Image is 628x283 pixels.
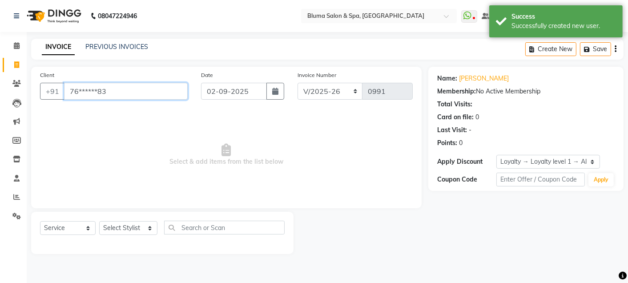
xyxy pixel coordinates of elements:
span: Select & add items from the list below [40,110,413,199]
div: 0 [459,138,463,148]
div: Successfully created new user. [511,21,616,31]
a: [PERSON_NAME] [459,74,509,83]
button: Save [580,42,611,56]
div: Last Visit: [437,125,467,135]
div: Coupon Code [437,175,496,184]
b: 08047224946 [98,4,137,28]
div: Membership: [437,87,476,96]
img: logo [23,4,84,28]
a: PREVIOUS INVOICES [85,43,148,51]
a: INVOICE [42,39,75,55]
div: Total Visits: [437,100,472,109]
div: 0 [475,113,479,122]
div: Apply Discount [437,157,496,166]
div: No Active Membership [437,87,615,96]
div: Card on file: [437,113,474,122]
button: +91 [40,83,65,100]
label: Invoice Number [298,71,336,79]
label: Client [40,71,54,79]
input: Search or Scan [164,221,285,234]
button: Apply [588,173,614,186]
div: Success [511,12,616,21]
div: Name: [437,74,457,83]
input: Search by Name/Mobile/Email/Code [64,83,188,100]
button: Create New [525,42,576,56]
input: Enter Offer / Coupon Code [496,173,585,186]
div: - [469,125,471,135]
div: Points: [437,138,457,148]
label: Date [201,71,213,79]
